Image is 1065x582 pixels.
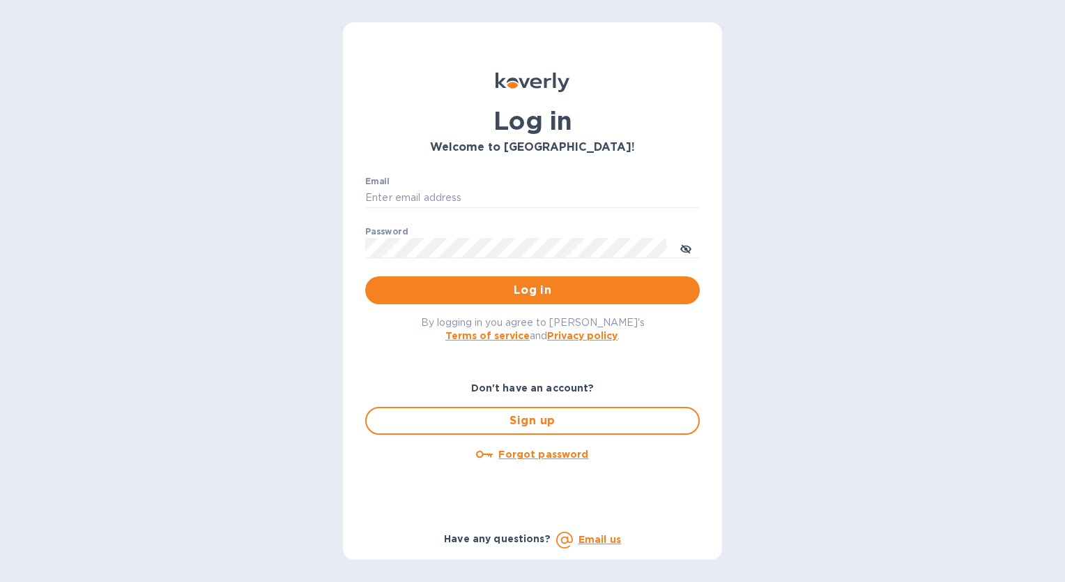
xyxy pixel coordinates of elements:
b: Have any questions? [444,533,551,544]
button: toggle password visibility [672,234,700,262]
span: By logging in you agree to [PERSON_NAME]'s and . [421,317,645,341]
span: Log in [376,282,689,299]
button: Sign up [365,407,700,435]
a: Terms of service [445,330,530,341]
label: Password [365,227,408,236]
span: Sign up [378,412,687,429]
h3: Welcome to [GEOGRAPHIC_DATA]! [365,141,700,154]
b: Don't have an account? [471,382,595,394]
img: Koverly [496,73,569,92]
u: Forgot password [498,449,588,460]
a: Email us [579,534,621,545]
button: Log in [365,276,700,304]
h1: Log in [365,106,700,135]
label: Email [365,177,390,186]
input: Enter email address [365,188,700,209]
a: Privacy policy [547,330,618,341]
